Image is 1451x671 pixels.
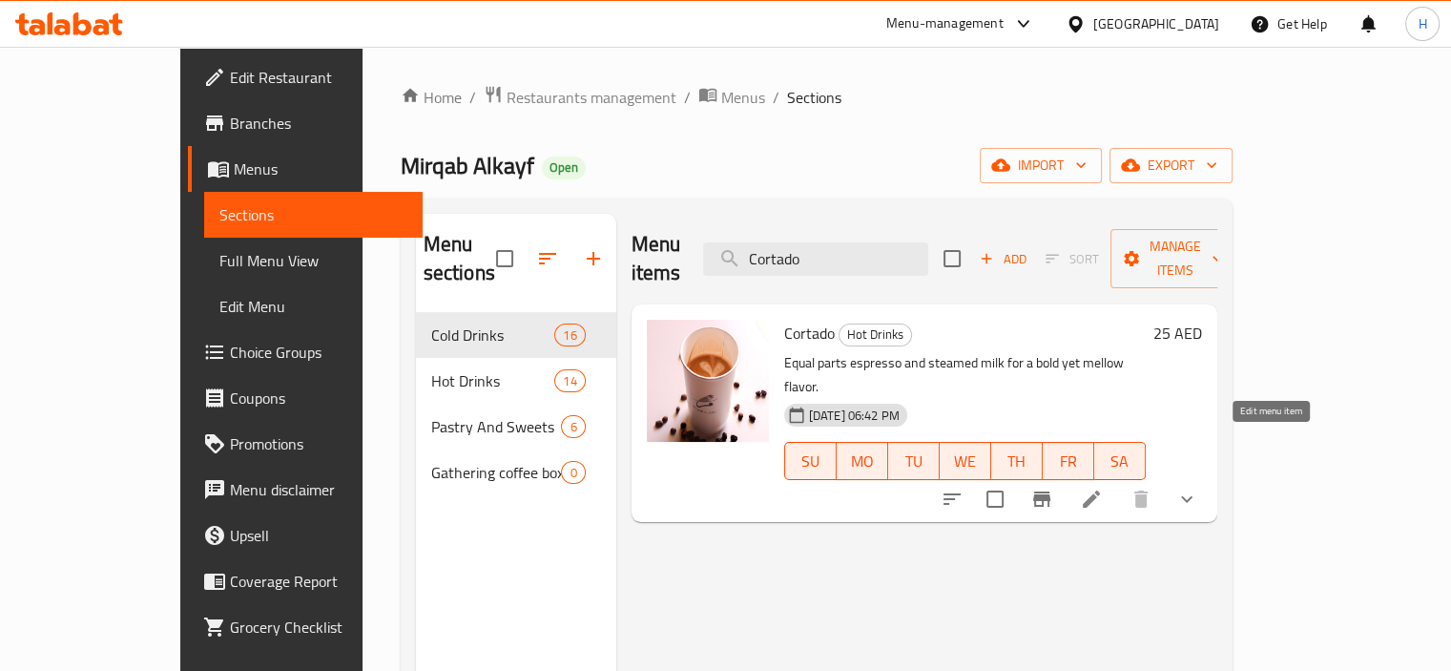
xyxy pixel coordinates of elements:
a: Menu disclaimer [188,467,423,513]
span: Pastry And Sweets [431,415,562,438]
span: H [1418,13,1426,34]
button: export [1109,148,1233,183]
span: WE [947,448,984,475]
button: import [980,148,1102,183]
button: WE [940,442,991,480]
span: Sort sections [525,236,570,282]
div: items [561,461,585,484]
div: Hot Drinks14 [416,358,616,404]
button: SU [784,442,837,480]
div: Open [542,157,586,179]
span: MO [844,448,881,475]
span: Edit Menu [219,295,407,318]
div: items [554,369,585,392]
button: show more [1164,476,1210,522]
h6: 25 AED [1153,320,1202,346]
span: Hot Drinks [840,324,911,346]
div: Menu-management [886,12,1004,35]
span: export [1125,154,1217,178]
span: Select section first [1033,244,1110,274]
div: Hot Drinks [839,324,912,346]
a: Edit Menu [204,283,423,329]
span: FR [1050,448,1087,475]
a: Grocery Checklist [188,604,423,650]
span: Upsell [230,524,407,547]
div: items [561,415,585,438]
input: search [703,242,928,276]
span: Select all sections [485,239,525,279]
button: Add section [570,236,616,282]
button: Manage items [1110,229,1238,288]
svg: Show Choices [1175,488,1198,511]
p: Equal parts espresso and steamed milk for a bold yet mellow flavor. [784,351,1146,399]
div: items [554,324,585,346]
span: Manage items [1126,235,1223,283]
span: 16 [555,326,584,345]
a: Choice Groups [188,329,423,375]
span: Restaurants management [507,86,676,109]
nav: Menu sections [416,304,616,503]
span: TU [896,448,932,475]
span: Edit Restaurant [230,66,407,89]
a: Full Menu View [204,238,423,283]
span: 6 [562,418,584,436]
span: Hot Drinks [431,369,555,392]
button: TU [888,442,940,480]
button: delete [1118,476,1164,522]
button: sort-choices [929,476,975,522]
a: Upsell [188,513,423,558]
span: Coverage Report [230,570,407,593]
img: Cortado [647,320,769,442]
span: 14 [555,372,584,390]
span: Select section [932,239,972,279]
nav: breadcrumb [401,85,1233,110]
button: Add [972,244,1033,274]
div: Cold Drinks16 [416,312,616,358]
span: Cortado [784,319,835,347]
a: Branches [188,100,423,146]
button: SA [1094,442,1146,480]
span: TH [999,448,1035,475]
button: MO [837,442,888,480]
span: 0 [562,464,584,482]
div: Gathering coffee box0 [416,450,616,495]
span: Menus [234,157,407,180]
span: Full Menu View [219,249,407,272]
a: Home [401,86,462,109]
a: Menus [698,85,765,110]
span: Cold Drinks [431,324,555,346]
span: Add item [972,244,1033,274]
span: import [995,154,1087,178]
a: Menus [188,146,423,192]
span: Menus [721,86,765,109]
button: Branch-specific-item [1019,476,1065,522]
span: Mirqab Alkayf [401,144,534,187]
span: Coupons [230,387,407,409]
span: Gathering coffee box [431,461,562,484]
li: / [773,86,779,109]
span: SU [793,448,829,475]
a: Promotions [188,421,423,467]
span: Add [977,248,1028,270]
div: [GEOGRAPHIC_DATA] [1093,13,1219,34]
span: Promotions [230,432,407,455]
h2: Menu sections [424,230,496,287]
a: Coupons [188,375,423,421]
li: / [684,86,691,109]
span: Choice Groups [230,341,407,364]
h2: Menu items [632,230,681,287]
span: [DATE] 06:42 PM [801,407,907,425]
span: Menu disclaimer [230,478,407,501]
a: Sections [204,192,423,238]
div: Pastry And Sweets6 [416,404,616,450]
span: Sections [787,86,841,109]
a: Edit Restaurant [188,54,423,100]
a: Restaurants management [484,85,676,110]
span: Branches [230,112,407,135]
span: Grocery Checklist [230,616,407,639]
span: Sections [219,203,407,226]
span: SA [1102,448,1138,475]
